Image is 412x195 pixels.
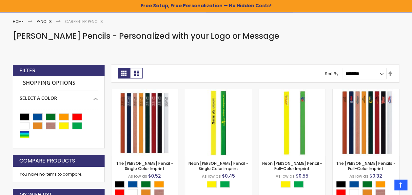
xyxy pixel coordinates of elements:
[259,89,325,95] a: Neon Carpenter Pencil - Full-Color Imprint
[369,173,382,179] span: $0.32
[20,76,98,90] strong: Shopping Options
[13,31,400,41] h1: [PERSON_NAME] Pencils - Personalized with your Logo or Message
[259,89,325,156] img: Neon Carpenter Pencil - Full-Color Imprint
[141,181,151,187] div: Green
[20,90,98,101] div: Select A Color
[188,161,248,171] a: Neon [PERSON_NAME] Pencil - Single Color Imprint
[19,67,35,74] strong: Filter
[111,89,178,156] img: The Carpenter Pencil - Single Color Imprint
[336,181,346,187] div: Black
[13,19,24,24] a: Home
[19,157,75,164] strong: Compare Products
[276,173,295,179] span: As low as
[207,181,233,189] div: Select A Color
[333,89,399,156] img: The Carpenter Pencils - Full-Color Imprint
[185,89,252,156] img: Neon Carpenter Pencil - Single Color Imprint
[349,181,359,187] div: Dark Blue
[202,173,221,179] span: As low as
[207,181,217,187] div: Neon Yellow
[37,19,52,24] a: Pencils
[128,181,138,187] div: Dark Blue
[118,68,130,78] strong: Grid
[336,161,396,171] a: The [PERSON_NAME] Pencils - Full-Color Imprint
[185,89,252,95] a: Neon Carpenter Pencil - Single Color Imprint
[148,173,161,179] span: $0.52
[115,181,125,187] div: Black
[154,181,164,187] div: Orange
[220,181,230,187] div: Neon Green
[358,177,412,195] iframe: Google Customer Reviews
[333,89,399,95] a: The Carpenter Pencils - Full-Color Imprint
[294,181,304,187] div: Neon Green
[325,71,339,76] label: Sort By
[281,181,290,187] div: Neon Yellow
[222,173,235,179] span: $0.45
[13,167,105,182] div: You have no items to compare.
[281,181,307,189] div: Select A Color
[116,161,173,171] a: The [PERSON_NAME] Pencil - Single Color Imprint
[65,19,103,24] strong: Carpenter Pencils
[296,173,308,179] span: $0.55
[262,161,322,171] a: Neon [PERSON_NAME] Pencil - Full-Color Imprint
[128,173,147,179] span: As low as
[111,89,178,95] a: The Carpenter Pencil - Single Color Imprint
[349,173,368,179] span: As low as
